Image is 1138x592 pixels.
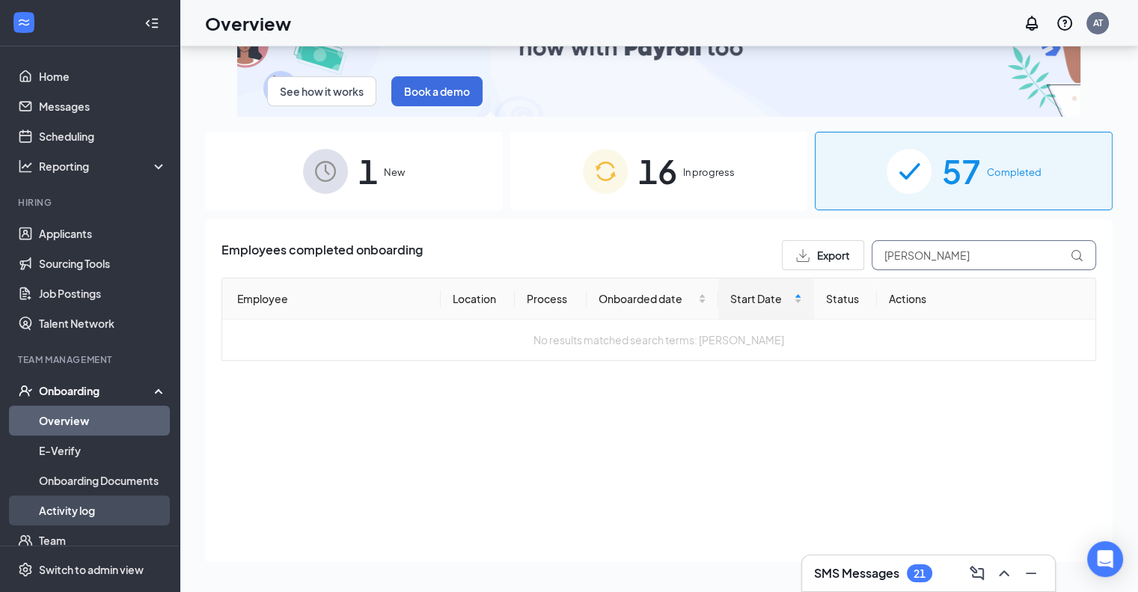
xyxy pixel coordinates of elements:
[968,564,986,582] svg: ComposeMessage
[1019,561,1043,585] button: Minimize
[1093,16,1103,29] div: AT
[384,165,405,180] span: New
[39,219,167,248] a: Applicants
[39,61,167,91] a: Home
[221,240,423,270] span: Employees completed onboarding
[18,383,33,398] svg: UserCheck
[267,76,376,106] button: See how it works
[205,10,291,36] h1: Overview
[995,564,1013,582] svg: ChevronUp
[39,495,167,525] a: Activity log
[39,91,167,121] a: Messages
[39,159,168,174] div: Reporting
[222,320,1095,360] td: No results matched search terms: [PERSON_NAME]
[39,121,167,151] a: Scheduling
[39,278,167,308] a: Job Postings
[1056,14,1074,32] svg: QuestionInfo
[18,159,33,174] svg: Analysis
[877,278,1095,320] th: Actions
[1022,564,1040,582] svg: Minimize
[39,525,167,555] a: Team
[144,16,159,31] svg: Collapse
[16,15,31,30] svg: WorkstreamLogo
[515,278,586,320] th: Process
[914,567,926,580] div: 21
[18,353,164,366] div: Team Management
[782,240,864,270] button: Export
[18,196,164,209] div: Hiring
[992,561,1016,585] button: ChevronUp
[587,278,718,320] th: Onboarded date
[39,562,144,577] div: Switch to admin view
[987,165,1041,180] span: Completed
[817,250,850,260] span: Export
[814,278,877,320] th: Status
[391,76,483,106] button: Book a demo
[814,565,899,582] h3: SMS Messages
[1023,14,1041,32] svg: Notifications
[730,290,791,307] span: Start Date
[222,278,441,320] th: Employee
[872,240,1096,270] input: Search by Name, Job Posting, or Process
[683,165,735,180] span: In progress
[39,308,167,338] a: Talent Network
[1087,541,1123,577] div: Open Intercom Messenger
[39,466,167,495] a: Onboarding Documents
[599,290,695,307] span: Onboarded date
[39,436,167,466] a: E-Verify
[358,145,378,197] span: 1
[942,145,981,197] span: 57
[638,145,677,197] span: 16
[39,248,167,278] a: Sourcing Tools
[39,406,167,436] a: Overview
[441,278,516,320] th: Location
[18,562,33,577] svg: Settings
[39,383,154,398] div: Onboarding
[965,561,989,585] button: ComposeMessage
